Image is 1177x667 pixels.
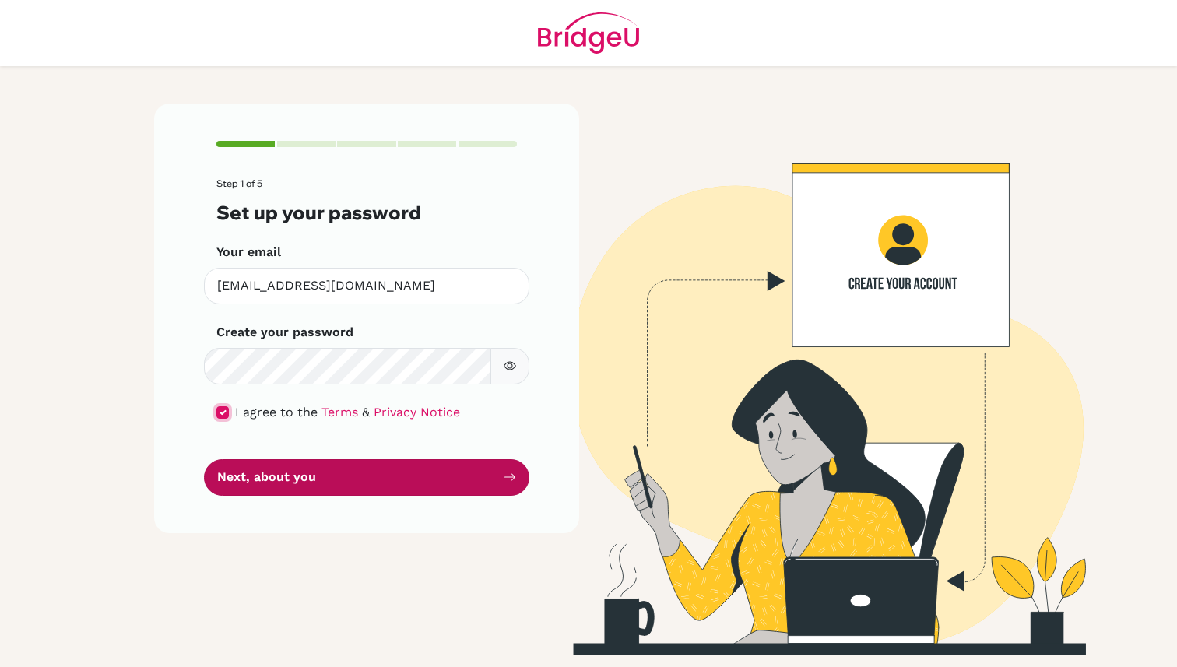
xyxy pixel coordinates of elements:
[216,177,262,189] span: Step 1 of 5
[216,243,281,262] label: Your email
[204,268,529,304] input: Insert your email*
[362,405,370,420] span: &
[235,405,318,420] span: I agree to the
[216,202,517,224] h3: Set up your password
[204,459,529,496] button: Next, about you
[374,405,460,420] a: Privacy Notice
[216,323,353,342] label: Create your password
[321,405,358,420] a: Terms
